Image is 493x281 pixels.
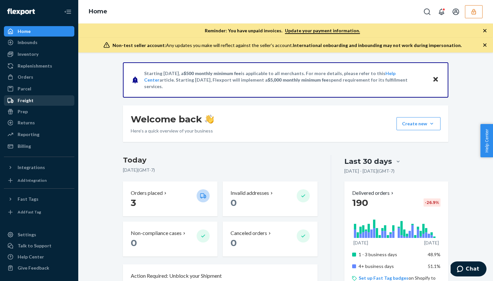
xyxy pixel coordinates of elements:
p: 4+ business days [359,263,423,270]
div: Inventory [18,51,38,57]
div: Settings [18,231,36,238]
div: Parcel [18,86,31,92]
button: Close [431,75,440,85]
button: Open account menu [449,5,462,18]
p: [DATE] [424,240,439,246]
p: 1 - 3 business days [359,251,423,258]
div: Orders [18,74,33,80]
img: hand-wave emoji [205,115,214,124]
a: Home [89,8,107,15]
a: Parcel [4,84,74,94]
div: Add Fast Tag [18,209,41,215]
span: Non-test seller account: [112,42,166,48]
p: Non-compliance cases [131,229,182,237]
div: Last 30 days [344,156,392,166]
button: Open notifications [435,5,448,18]
div: Replenishments [18,63,52,69]
div: Any updates you make will reflect against the seller's account. [112,42,462,49]
a: Orders [4,72,74,82]
span: 3 [131,197,136,208]
div: Inbounds [18,39,37,46]
div: -26.9 % [424,198,441,207]
p: Action Required: Unblock your Shipment [131,272,222,280]
p: Canceled orders [231,229,267,237]
a: Billing [4,141,74,151]
img: Flexport logo [7,8,35,15]
a: Home [4,26,74,37]
button: Talk to Support [4,241,74,251]
a: Replenishments [4,61,74,71]
a: Add Integration [4,175,74,186]
div: Home [18,28,31,35]
ol: breadcrumbs [83,2,112,21]
a: Returns [4,117,74,128]
div: Add Integration [18,178,47,183]
span: 51.1% [428,263,441,269]
button: Help Center [480,124,493,157]
button: Integrations [4,162,74,173]
h3: Today [123,155,318,165]
a: Settings [4,229,74,240]
div: Help Center [18,254,44,260]
button: Invalid addresses 0 [223,181,317,216]
div: Reporting [18,131,39,138]
a: Help Center [4,252,74,262]
button: Open Search Box [421,5,434,18]
p: Orders placed [131,189,163,197]
a: Add Fast Tag [4,207,74,217]
p: [DATE] [353,240,368,246]
a: Prep [4,106,74,117]
button: Delivered orders [352,189,395,197]
a: Reporting [4,129,74,140]
span: 0 [231,237,237,248]
span: 0 [131,237,137,248]
a: Freight [4,95,74,106]
a: Set up Fast Tag badges [359,275,409,281]
button: Non-compliance cases 0 [123,222,217,257]
div: Freight [18,97,34,104]
button: Close Navigation [61,5,74,18]
p: [DATE] - [DATE] ( GMT-7 ) [344,168,395,174]
span: 190 [352,197,368,208]
button: Create new [396,117,441,130]
span: International onboarding and inbounding may not work during impersonation. [293,42,462,48]
div: Talk to Support [18,242,52,249]
button: Give Feedback [4,263,74,273]
p: Starting [DATE], a is applicable to all merchants. For more details, please refer to this article... [144,70,426,90]
p: Reminder: You have unpaid invoices. [205,27,360,34]
iframe: Opens a widget where you can chat to one of our agents [451,261,486,278]
p: Invalid addresses [231,189,269,197]
button: Orders placed 3 [123,181,217,216]
a: Inbounds [4,37,74,48]
span: 48.9% [428,252,441,257]
span: $500 monthly minimum fee [184,70,241,76]
div: Fast Tags [18,196,38,202]
a: Inventory [4,49,74,59]
span: $5,000 monthly minimum fee [268,77,329,83]
p: Here’s a quick overview of your business [131,128,214,134]
button: Fast Tags [4,194,74,204]
a: Update your payment information. [285,28,360,34]
p: [DATE] ( GMT-7 ) [123,167,318,173]
div: Integrations [18,164,45,171]
div: Billing [18,143,31,149]
div: Give Feedback [18,265,49,271]
h1: Welcome back [131,113,214,125]
span: 0 [231,197,237,208]
div: Prep [18,108,28,115]
button: Canceled orders 0 [223,222,317,257]
div: Returns [18,119,35,126]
